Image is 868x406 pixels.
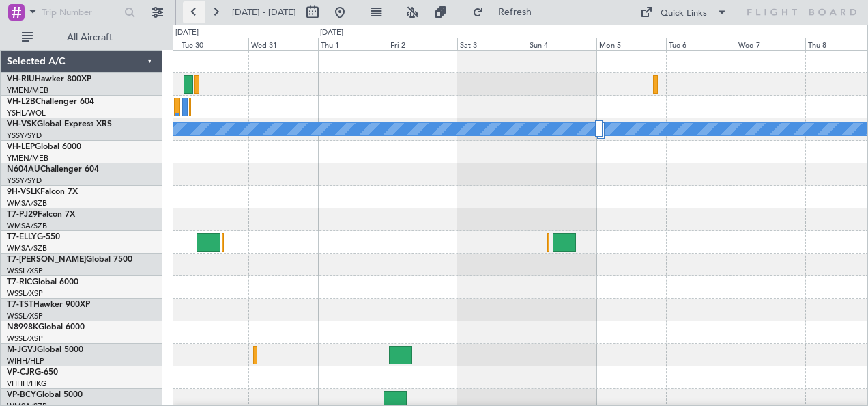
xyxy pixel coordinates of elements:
[7,165,40,174] span: N604AU
[7,391,36,399] span: VP-BCY
[7,120,112,128] a: VH-VSKGlobal Express XRS
[179,38,248,50] div: Tue 30
[596,38,666,50] div: Mon 5
[666,38,736,50] div: Tue 6
[7,301,33,309] span: T7-TST
[7,188,40,196] span: 9H-VSLK
[7,379,47,389] a: VHHH/HKG
[487,8,544,17] span: Refresh
[7,278,78,286] a: T7-RICGlobal 6000
[7,143,81,151] a: VH-LEPGlobal 6000
[457,38,527,50] div: Sat 3
[7,153,48,163] a: YMEN/MEB
[320,27,343,39] div: [DATE]
[736,38,805,50] div: Wed 7
[35,33,144,42] span: All Aircraft
[7,108,46,118] a: YSHL/WOL
[7,176,42,186] a: YSSY/SYD
[7,334,43,344] a: WSSL/XSP
[7,368,35,377] span: VP-CJR
[7,356,44,366] a: WIHH/HLP
[7,75,91,83] a: VH-RIUHawker 800XP
[7,198,47,208] a: WMSA/SZB
[7,256,132,264] a: T7-[PERSON_NAME]Global 7500
[388,38,457,50] div: Fri 2
[15,27,148,49] button: All Aircraft
[7,391,83,399] a: VP-BCYGlobal 5000
[7,301,90,309] a: T7-TSTHawker 900XP
[248,38,318,50] div: Wed 31
[232,6,296,18] span: [DATE] - [DATE]
[527,38,596,50] div: Sun 4
[7,143,35,151] span: VH-LEP
[7,120,37,128] span: VH-VSK
[7,165,99,174] a: N604AUChallenger 604
[7,311,43,321] a: WSSL/XSP
[7,188,78,196] a: 9H-VSLKFalcon 7X
[7,346,83,354] a: M-JGVJGlobal 5000
[7,233,60,241] a: T7-ELLYG-550
[7,346,37,354] span: M-JGVJ
[7,98,35,106] span: VH-L2B
[7,288,43,299] a: WSSL/XSP
[661,7,707,21] div: Quick Links
[7,75,35,83] span: VH-RIU
[7,233,37,241] span: T7-ELLY
[7,221,47,231] a: WMSA/SZB
[318,38,388,50] div: Thu 1
[7,85,48,96] a: YMEN/MEB
[7,266,43,276] a: WSSL/XSP
[42,2,120,23] input: Trip Number
[175,27,199,39] div: [DATE]
[7,211,75,219] a: T7-PJ29Falcon 7X
[7,368,58,377] a: VP-CJRG-650
[7,323,38,331] span: N8998K
[466,1,548,23] button: Refresh
[7,211,38,219] span: T7-PJ29
[7,243,47,254] a: WMSA/SZB
[7,323,85,331] a: N8998KGlobal 6000
[7,278,32,286] span: T7-RIC
[633,1,734,23] button: Quick Links
[7,131,42,141] a: YSSY/SYD
[7,98,94,106] a: VH-L2BChallenger 604
[7,256,86,264] span: T7-[PERSON_NAME]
